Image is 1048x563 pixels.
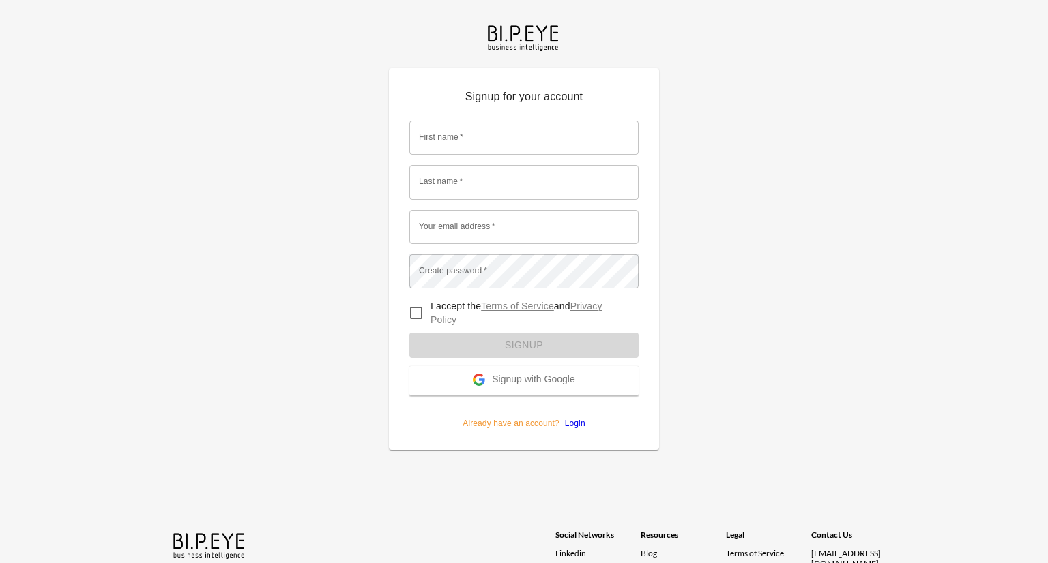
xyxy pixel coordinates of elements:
[409,366,639,395] button: Signup with Google
[171,530,249,560] img: bipeye-logo
[811,530,897,548] div: Contact Us
[559,419,585,428] a: Login
[409,395,639,429] p: Already have an account?
[641,548,657,558] a: Blog
[485,22,563,52] img: bipeye-logo
[555,530,641,548] div: Social Networks
[481,301,554,311] a: Terms of Service
[641,530,726,548] div: Resources
[555,548,586,558] span: Linkedin
[409,89,639,110] p: Signup for your account
[431,299,628,326] p: I accept the and
[726,548,806,558] a: Terms of Service
[726,530,811,548] div: Legal
[492,374,574,387] span: Signup with Google
[555,548,641,558] a: Linkedin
